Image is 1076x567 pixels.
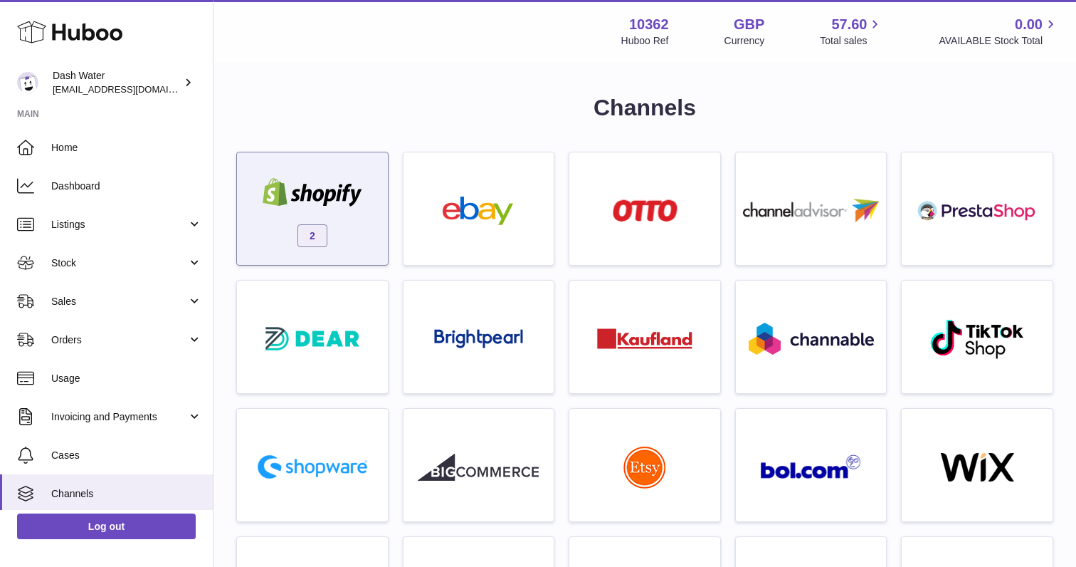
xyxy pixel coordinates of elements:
span: 57.60 [831,15,867,34]
img: roseta-tiktokshop [929,318,1025,360]
a: roseta-channel-advisor [743,160,880,258]
a: roseta-shopware [244,416,381,514]
span: Home [51,141,202,155]
h1: Channels [236,93,1053,123]
a: roseta-otto [576,160,713,258]
img: wix [917,453,1038,482]
span: Sales [51,295,187,308]
a: roseta-etsy [576,416,713,514]
span: Listings [51,218,187,232]
span: Stock [51,256,187,270]
span: Orders [51,333,187,347]
div: Huboo Ref [621,34,669,48]
a: Log out [17,514,196,539]
span: 2 [297,224,327,247]
img: roseta-bol [761,454,862,479]
span: Usage [51,372,202,385]
a: roseta-bol [743,416,880,514]
span: Dashboard [51,180,202,193]
img: internalAdmin-10362@internal.huboo.com [17,72,38,93]
a: shopify 2 [244,160,381,258]
img: roseta-shopware [252,449,373,484]
img: roseta-dear [261,323,364,355]
strong: GBP [734,15,764,34]
img: roseta-otto [613,199,677,222]
strong: 10362 [629,15,669,34]
img: roseta-prestashop [917,197,1038,225]
img: roseta-channel-advisor [743,199,880,222]
img: ebay [418,197,539,225]
div: Currency [724,34,765,48]
a: roseta-bigcommerce [411,416,547,514]
span: 0.00 [1015,15,1043,34]
img: roseta-kaufland [597,328,692,349]
a: roseta-dear [244,288,381,386]
a: roseta-brightpearl [411,288,547,386]
img: roseta-bigcommerce [418,453,539,482]
a: roseta-prestashop [909,160,1045,258]
a: 57.60 Total sales [820,15,883,48]
a: 0.00 AVAILABLE Stock Total [939,15,1059,48]
span: AVAILABLE Stock Total [939,34,1059,48]
img: roseta-etsy [623,446,666,489]
span: Channels [51,487,202,501]
img: roseta-channable [749,323,874,355]
a: roseta-tiktokshop [909,288,1045,386]
a: roseta-channable [743,288,880,386]
a: ebay [411,160,547,258]
img: roseta-brightpearl [434,329,523,349]
a: wix [909,416,1045,514]
a: roseta-kaufland [576,288,713,386]
img: shopify [252,178,373,207]
span: Invoicing and Payments [51,410,187,424]
span: Total sales [820,34,883,48]
span: Cases [51,449,202,462]
div: Dash Water [53,69,181,96]
span: [EMAIL_ADDRESS][DOMAIN_NAME] [53,83,209,95]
